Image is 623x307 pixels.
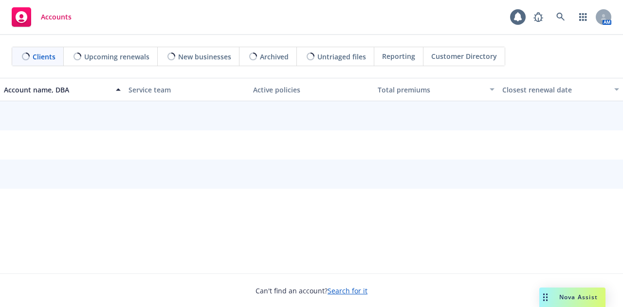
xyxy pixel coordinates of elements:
a: Report a Bug [529,7,548,27]
div: Account name, DBA [4,85,110,95]
a: Switch app [573,7,593,27]
span: Can't find an account? [256,286,367,296]
div: Active policies [253,85,370,95]
span: Clients [33,52,55,62]
span: Untriaged files [317,52,366,62]
span: Archived [260,52,289,62]
span: Upcoming renewals [84,52,149,62]
div: Closest renewal date [502,85,608,95]
div: Drag to move [539,288,551,307]
span: Reporting [382,51,415,61]
button: Nova Assist [539,288,605,307]
span: Accounts [41,13,72,21]
button: Active policies [249,78,374,101]
a: Search for it [328,286,367,295]
button: Service team [125,78,249,101]
div: Service team [128,85,245,95]
span: Nova Assist [559,293,598,301]
a: Accounts [8,3,75,31]
div: Total premiums [378,85,484,95]
button: Total premiums [374,78,498,101]
a: Search [551,7,570,27]
span: New businesses [178,52,231,62]
span: Customer Directory [431,51,497,61]
button: Closest renewal date [498,78,623,101]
